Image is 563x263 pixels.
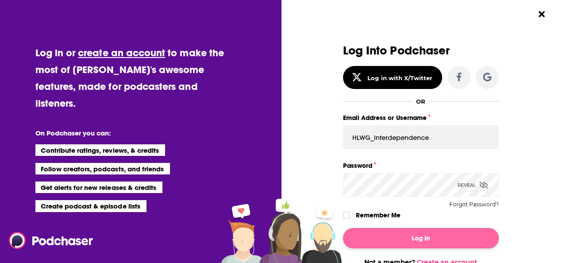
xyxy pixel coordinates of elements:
[35,182,162,193] li: Get alerts for new releases & credits
[78,46,165,59] a: create an account
[35,144,166,156] li: Contribute ratings, reviews, & credits
[9,232,87,249] a: Podchaser - Follow, Share and Rate Podcasts
[343,44,499,57] h3: Log Into Podchaser
[9,232,94,249] img: Podchaser - Follow, Share and Rate Podcasts
[343,228,499,248] button: Log In
[35,200,147,212] li: Create podcast & episode lists
[343,160,499,171] label: Password
[458,173,488,197] div: Reveal
[35,129,212,137] li: On Podchaser you can:
[35,163,170,174] li: Follow creators, podcasts, and friends
[533,6,550,23] button: Close Button
[416,98,425,105] div: OR
[343,112,499,124] label: Email Address or Username
[343,66,442,89] button: Log in with X/Twitter
[449,201,499,208] button: Forgot Password?
[367,74,432,81] div: Log in with X/Twitter
[343,125,499,149] input: Email Address or Username
[356,209,401,221] label: Remember Me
